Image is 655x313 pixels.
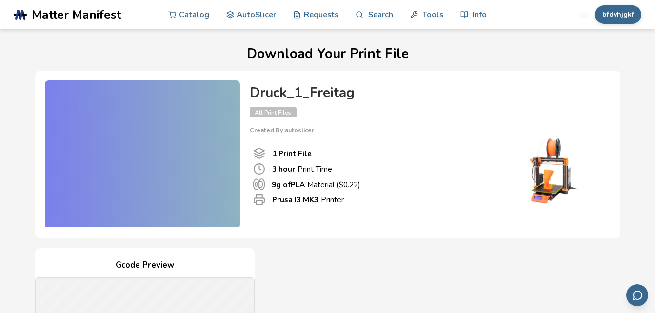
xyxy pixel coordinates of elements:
[626,284,648,306] button: Send feedback via email
[272,164,332,174] p: Print Time
[272,179,305,190] b: 9 g of PLA
[250,107,297,117] span: All Print Files
[595,5,641,24] button: bfdyhjgkf
[272,195,344,205] p: Printer
[32,8,121,21] span: Matter Manifest
[503,134,601,207] img: Printer
[253,178,265,190] span: Material Used
[272,179,360,190] p: Material ($ 0.22 )
[253,163,265,175] span: Print Time
[272,164,295,174] b: 3 hour
[253,194,265,206] span: Printer
[250,85,601,100] h4: Druck_1_Freitag
[272,148,312,158] b: 1 Print File
[35,258,255,273] h4: Gcode Preview
[14,46,641,61] h1: Download Your Print File
[253,147,265,159] span: Number Of Print files
[250,127,601,134] p: Created By: autoslicer
[272,195,318,205] b: Prusa I3 MK3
